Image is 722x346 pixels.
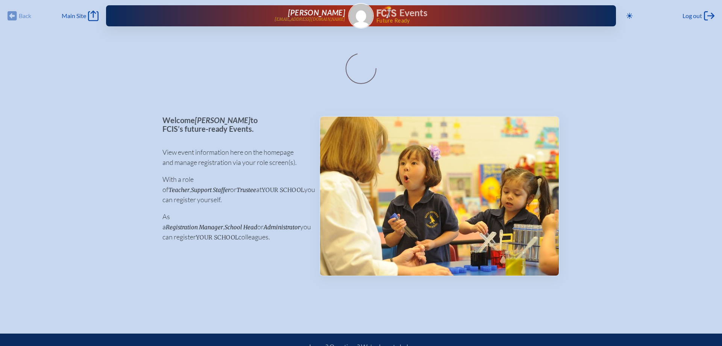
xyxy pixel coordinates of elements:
[130,8,345,23] a: [PERSON_NAME][EMAIL_ADDRESS][DOMAIN_NAME]
[168,186,190,194] span: Teacher
[62,12,86,20] span: Main Site
[264,224,300,231] span: Administrator
[195,116,250,125] span: [PERSON_NAME]
[162,116,307,133] p: Welcome to FCIS’s future-ready Events.
[275,17,345,22] p: [EMAIL_ADDRESS][DOMAIN_NAME]
[377,6,592,23] div: FCIS Events — Future ready
[166,224,223,231] span: Registration Manager
[191,186,230,194] span: Support Staffer
[62,11,99,21] a: Main Site
[262,186,304,194] span: your school
[162,212,307,242] p: As a , or you can register colleagues.
[320,117,559,276] img: Events
[683,12,702,20] span: Log out
[196,234,238,241] span: your school
[237,186,256,194] span: Trustee
[224,224,257,231] span: School Head
[376,18,592,23] span: Future Ready
[162,174,307,205] p: With a role of , or at you can register yourself.
[162,147,307,168] p: View event information here on the homepage and manage registration via your role screen(s).
[349,4,373,28] img: Gravatar
[288,8,345,17] span: [PERSON_NAME]
[348,3,374,29] a: Gravatar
